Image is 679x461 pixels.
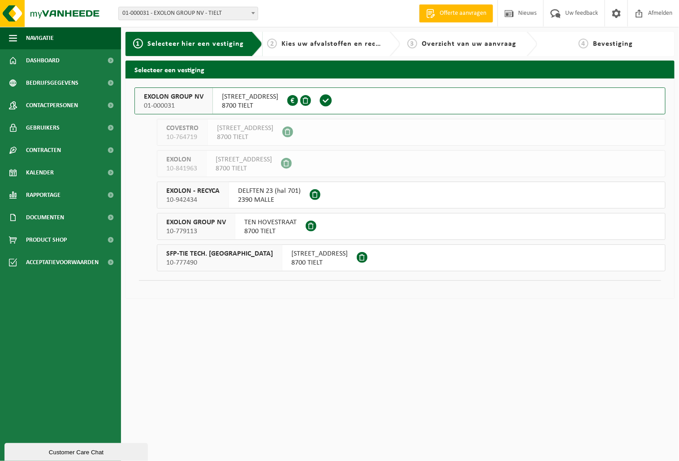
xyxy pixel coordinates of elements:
[147,40,244,48] span: Selecteer hier een vestiging
[157,182,666,209] button: EXOLON - RECYCA 10-942434 DELFTEN 23 (hal 701)2390 MALLE
[166,249,273,258] span: SFP-TIE TECH. [GEOGRAPHIC_DATA]
[217,133,273,142] span: 8700 TIELT
[291,258,348,267] span: 8700 TIELT
[217,124,273,133] span: [STREET_ADDRESS]
[133,39,143,48] span: 1
[244,227,297,236] span: 8700 TIELT
[166,227,226,236] span: 10-779113
[238,187,301,196] span: DELFTEN 23 (hal 701)
[26,251,99,274] span: Acceptatievoorwaarden
[119,7,258,20] span: 01-000031 - EXOLON GROUP NV - TIELT
[26,229,67,251] span: Product Shop
[216,155,272,164] span: [STREET_ADDRESS]
[4,441,150,461] iframe: chat widget
[144,92,203,101] span: EXOLON GROUP NV
[26,184,61,206] span: Rapportage
[166,258,273,267] span: 10-777490
[26,94,78,117] span: Contactpersonen
[157,244,666,271] button: SFP-TIE TECH. [GEOGRAPHIC_DATA] 10-777490 [STREET_ADDRESS]8700 TIELT
[291,249,348,258] span: [STREET_ADDRESS]
[144,101,203,110] span: 01-000031
[166,218,226,227] span: EXOLON GROUP NV
[422,40,516,48] span: Overzicht van uw aanvraag
[26,49,60,72] span: Dashboard
[437,9,489,18] span: Offerte aanvragen
[419,4,493,22] a: Offerte aanvragen
[26,27,54,49] span: Navigatie
[26,161,54,184] span: Kalender
[166,164,197,173] span: 10-841963
[166,124,199,133] span: COVESTRO
[134,87,666,114] button: EXOLON GROUP NV 01-000031 [STREET_ADDRESS]8700 TIELT
[267,39,277,48] span: 2
[222,92,278,101] span: [STREET_ADDRESS]
[281,40,405,48] span: Kies uw afvalstoffen en recipiënten
[26,139,61,161] span: Contracten
[166,155,197,164] span: EXOLON
[579,39,588,48] span: 4
[407,39,417,48] span: 3
[166,196,220,204] span: 10-942434
[222,101,278,110] span: 8700 TIELT
[26,206,64,229] span: Documenten
[166,187,220,196] span: EXOLON - RECYCA
[118,7,258,20] span: 01-000031 - EXOLON GROUP NV - TIELT
[216,164,272,173] span: 8700 TIELT
[166,133,199,142] span: 10-764719
[238,196,301,204] span: 2390 MALLE
[26,72,78,94] span: Bedrijfsgegevens
[244,218,297,227] span: TEN HOVESTRAAT
[26,117,60,139] span: Gebruikers
[125,61,675,78] h2: Selecteer een vestiging
[157,213,666,240] button: EXOLON GROUP NV 10-779113 TEN HOVESTRAAT8700 TIELT
[593,40,633,48] span: Bevestiging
